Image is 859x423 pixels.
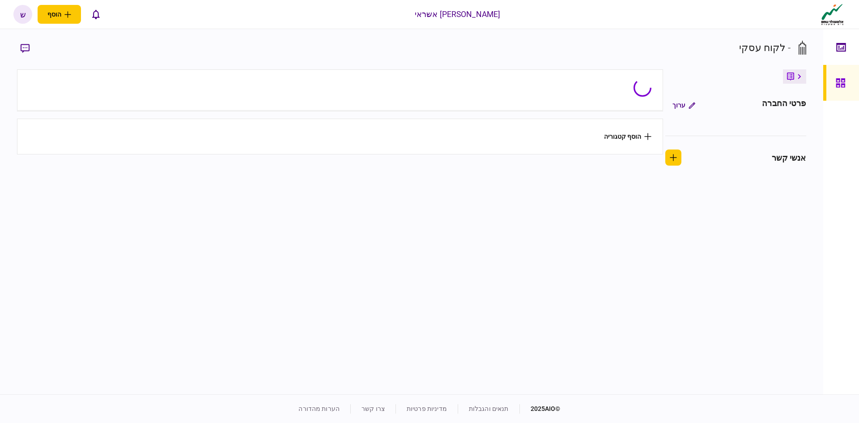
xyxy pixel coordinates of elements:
div: [PERSON_NAME] אשראי [415,9,501,20]
button: ש [13,5,32,24]
a: הערות מהדורה [298,405,340,412]
button: הוסף קטגוריה [604,133,651,140]
img: client company logo [819,3,846,26]
div: אנשי קשר [772,152,806,164]
div: - לקוח עסקי [739,40,791,55]
button: פתח רשימת התראות [86,5,105,24]
a: מדיניות פרטיות [407,405,447,412]
button: פתח תפריט להוספת לקוח [38,5,81,24]
button: ערוך [665,97,702,113]
a: תנאים והגבלות [469,405,509,412]
div: © 2025 AIO [519,404,561,414]
div: פרטי החברה [762,97,806,113]
a: צרו קשר [361,405,385,412]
